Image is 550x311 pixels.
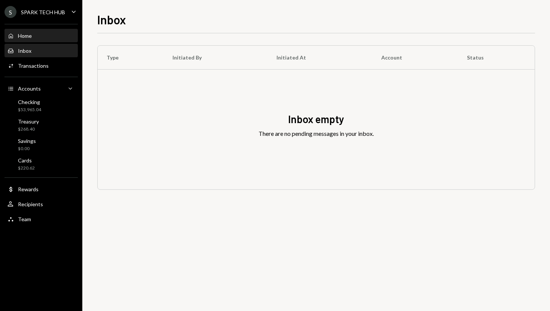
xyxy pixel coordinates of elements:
th: Initiated By [164,46,268,70]
a: Checking$53,965.04 [4,97,78,115]
th: Account [372,46,458,70]
div: Cards [18,157,35,164]
a: Inbox [4,44,78,57]
div: $220.62 [18,165,35,171]
th: Status [458,46,535,70]
div: Transactions [18,62,49,69]
div: There are no pending messages in your inbox. [259,129,374,138]
div: $268.40 [18,126,39,132]
a: Team [4,212,78,226]
div: Inbox empty [288,112,344,126]
th: Type [98,46,164,70]
div: $0.00 [18,146,36,152]
th: Initiated At [268,46,372,70]
div: Accounts [18,85,41,92]
a: Recipients [4,197,78,211]
div: Home [18,33,32,39]
div: Checking [18,99,41,105]
a: Rewards [4,182,78,196]
div: S [4,6,16,18]
a: Cards$220.62 [4,155,78,173]
div: Inbox [18,48,31,54]
div: Recipients [18,201,43,207]
div: Rewards [18,186,39,192]
a: Transactions [4,59,78,72]
div: Team [18,216,31,222]
div: Treasury [18,118,39,125]
a: Home [4,29,78,42]
a: Treasury$268.40 [4,116,78,134]
div: $53,965.04 [18,107,41,113]
div: Savings [18,138,36,144]
a: Savings$0.00 [4,135,78,153]
div: SPARK TECH HUB [21,9,65,15]
h1: Inbox [97,12,126,27]
a: Accounts [4,82,78,95]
